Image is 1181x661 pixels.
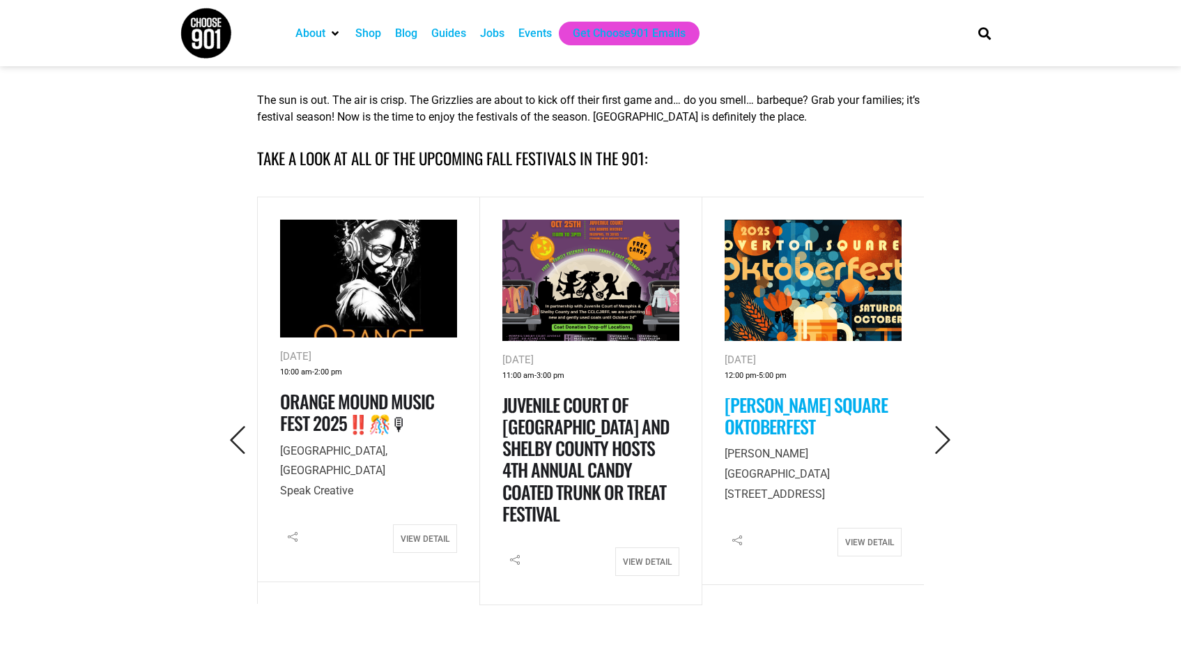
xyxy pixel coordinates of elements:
[725,369,757,383] span: 12:00 pm
[924,424,962,457] button: Next
[280,388,434,436] a: Orange Mound Music Fest 2025‼️🎊🎙
[725,391,888,440] a: [PERSON_NAME] Square Oktoberfest
[725,447,830,480] span: [PERSON_NAME][GEOGRAPHIC_DATA]
[502,354,534,366] span: [DATE]
[537,369,564,383] span: 3:00 pm
[393,524,457,553] a: View Detail
[288,22,348,45] div: About
[280,441,457,501] p: Speak Creative
[295,25,325,42] a: About
[502,369,679,383] div: -
[725,528,750,553] i: Share
[502,547,527,572] i: Share
[837,528,902,556] a: View Detail
[480,25,504,42] a: Jobs
[224,426,252,455] i: Previous
[518,25,552,42] a: Events
[929,426,957,455] i: Next
[725,220,902,341] img: Vibrant graphic poster for 2025 Overton Square Oktoberfest, showcasing beer, flowers, and wheat. ...
[280,365,457,380] div: -
[725,369,902,383] div: -
[355,25,381,42] a: Shop
[280,365,312,380] span: 10:00 am
[502,369,534,383] span: 11:00 am
[973,22,996,45] div: Search
[280,350,311,363] span: [DATE]
[502,391,669,527] a: Juvenile Court of [GEOGRAPHIC_DATA] and Shelby County Hosts 4th Annual Candy Coated Trunk or Trea...
[615,547,679,576] a: View Detail
[219,424,257,457] button: Previous
[314,365,342,380] span: 2:00 pm
[257,146,924,171] h4: Take a look at all of the upcoming fall festivals in the 901:
[257,92,924,126] p: The sun is out. The air is crisp. The Grizzlies are about to kick off their first game and… do yo...
[280,524,305,549] i: Share
[288,22,955,45] nav: Main nav
[725,354,756,366] span: [DATE]
[280,444,387,478] span: [GEOGRAPHIC_DATA], [GEOGRAPHIC_DATA]
[573,25,686,42] a: Get Choose901 Emails
[725,444,902,504] p: [STREET_ADDRESS]
[431,25,466,42] a: Guides
[395,25,417,42] a: Blog
[759,369,787,383] span: 5:00 pm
